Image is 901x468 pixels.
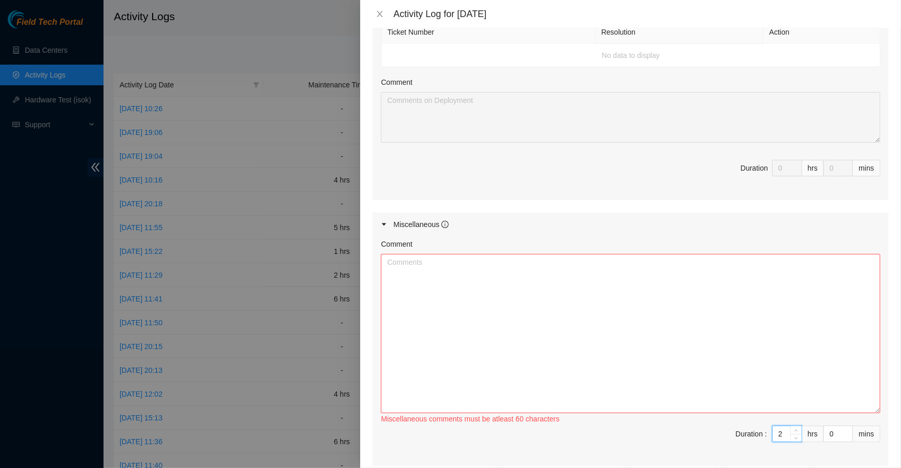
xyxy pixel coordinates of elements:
th: Resolution [596,21,764,44]
td: No data to display [381,44,880,67]
span: up [793,428,800,434]
span: close [376,10,384,18]
span: caret-right [381,221,387,228]
button: Close [373,9,387,19]
div: Duration : [735,428,767,440]
div: Miscellaneous comments must be atleast 60 characters [381,413,880,425]
textarea: Comment [381,254,880,413]
span: down [793,435,800,441]
span: Decrease Value [790,434,802,442]
th: Ticket Number [381,21,595,44]
div: Miscellaneous [393,219,449,230]
span: Increase Value [790,426,802,434]
div: Duration [741,162,768,174]
div: hrs [802,160,824,176]
label: Comment [381,238,412,250]
label: Comment [381,77,412,88]
span: info-circle [441,221,449,228]
div: mins [853,426,880,442]
div: hrs [802,426,824,442]
textarea: Comment [381,92,880,143]
div: mins [853,160,880,176]
th: Action [763,21,880,44]
div: Miscellaneous info-circle [373,213,889,236]
div: Activity Log for [DATE] [393,8,889,20]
